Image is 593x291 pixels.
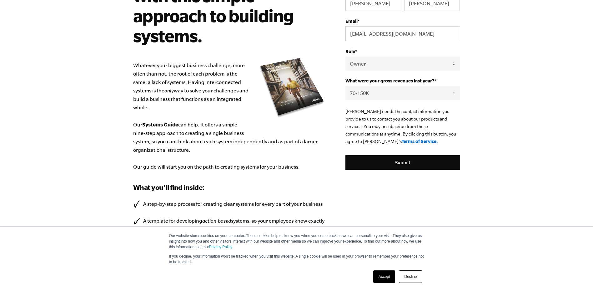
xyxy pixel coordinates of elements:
a: Accept [373,270,395,283]
a: Privacy Policy [209,245,232,249]
a: Terms of Service. [402,139,438,144]
p: Whatever your biggest business challenge, more often than not, the root of each problem is the sa... [133,61,327,171]
i: only [164,88,174,93]
span: What were your gross revenues last year? [345,78,434,83]
p: Our website stores cookies on your computer. These cookies help us know you when you come back so... [169,233,424,250]
input: Submit [345,155,460,170]
h3: What you'll find inside: [133,182,327,192]
a: Decline [399,270,422,283]
p: If you decline, your information won’t be tracked when you visit this website. A single cookie wi... [169,254,424,265]
span: Email [345,18,358,24]
p: [PERSON_NAME] needs the contact information you provide to us to contact you about our products a... [345,108,460,145]
span: Role [345,49,355,54]
li: A template for developing systems, so your employees know exactly what to do [133,217,327,234]
b: Systems Guide [142,121,178,127]
i: action-based [202,218,231,224]
img: e-myth systems guide organize your business [258,56,327,120]
li: A step-by-step process for creating clear systems for every part of your business [133,200,327,208]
